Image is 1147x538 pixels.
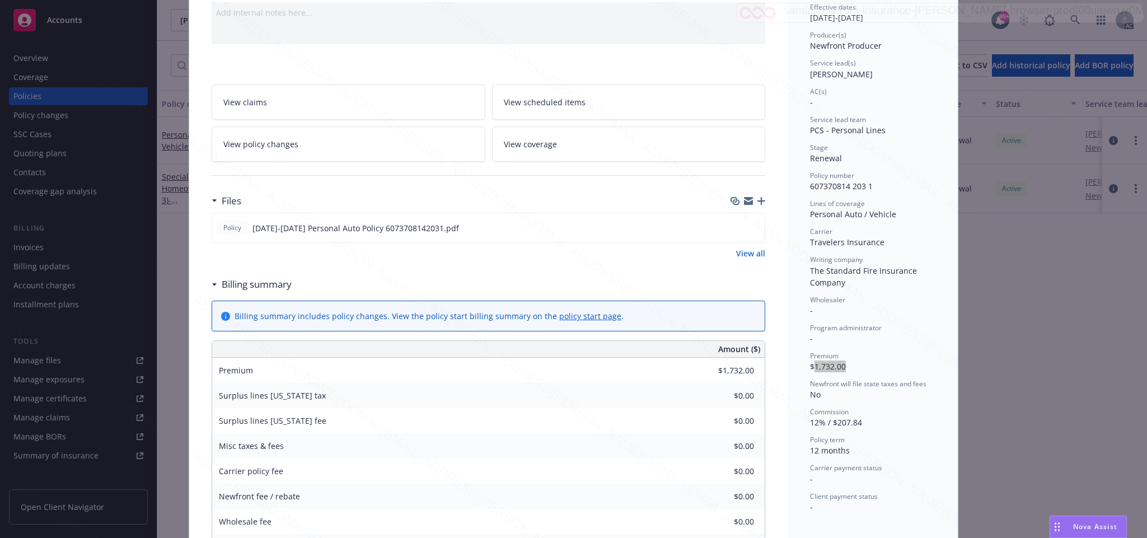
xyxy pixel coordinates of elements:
[212,85,485,120] a: View claims
[212,194,241,208] div: Files
[810,125,886,135] span: PCS - Personal Lines
[688,513,761,530] input: 0.00
[688,387,761,404] input: 0.00
[222,277,292,292] h3: Billing summary
[504,138,557,150] span: View coverage
[688,438,761,455] input: 0.00
[810,97,813,107] span: -
[810,209,896,219] span: Personal Auto / Vehicle
[810,407,849,417] span: Commission
[219,390,326,401] span: Surplus lines [US_STATE] tax
[216,7,761,18] div: Add internal notes here...
[559,311,621,321] a: policy start page
[810,237,884,247] span: Travelers Insurance
[810,379,926,389] span: Newfront will file state taxes and fees
[810,153,842,163] span: Renewal
[810,463,882,472] span: Carrier payment status
[810,115,866,124] span: Service lead team
[810,502,813,512] span: -
[810,351,839,361] span: Premium
[1050,516,1127,538] button: Nova Assist
[810,295,845,305] span: Wholesaler
[212,127,485,162] a: View policy changes
[732,222,741,234] button: download file
[221,223,244,233] span: Policy
[219,415,326,426] span: Surplus lines [US_STATE] fee
[810,181,873,191] span: 607370814 203 1
[219,365,253,376] span: Premium
[219,441,284,451] span: Misc taxes & fees
[219,516,271,527] span: Wholesale fee
[810,255,863,264] span: Writing company
[810,435,845,445] span: Policy term
[810,143,828,152] span: Stage
[223,96,267,108] span: View claims
[810,199,865,208] span: Lines of coverage
[810,227,832,236] span: Carrier
[810,333,813,344] span: -
[688,362,761,379] input: 0.00
[219,491,300,502] span: Newfront fee / rebate
[223,138,298,150] span: View policy changes
[688,413,761,429] input: 0.00
[810,492,878,501] span: Client payment status
[810,445,850,456] span: 12 months
[750,222,760,234] button: preview file
[235,310,624,322] div: Billing summary includes policy changes. View the policy start billing summary on the .
[810,265,919,288] span: The Standard Fire Insurance Company
[810,305,813,316] span: -
[810,30,846,40] span: Producer(s)
[222,194,241,208] h3: Files
[810,58,856,68] span: Service lead(s)
[736,247,765,259] a: View all
[212,277,292,292] div: Billing summary
[219,466,283,476] span: Carrier policy fee
[688,488,761,505] input: 0.00
[810,417,862,428] span: 12% / $207.84
[810,87,827,96] span: AC(s)
[492,85,766,120] a: View scheduled items
[810,40,882,51] span: Newfront Producer
[810,2,935,24] div: [DATE] - [DATE]
[810,361,846,372] span: $1,732.00
[810,171,854,180] span: Policy number
[810,2,856,12] span: Effective dates
[492,127,766,162] a: View coverage
[810,69,873,79] span: [PERSON_NAME]
[718,343,760,355] span: Amount ($)
[1073,522,1117,531] span: Nova Assist
[1050,516,1064,537] div: Drag to move
[810,389,821,400] span: No
[504,96,586,108] span: View scheduled items
[810,323,882,333] span: Program administrator
[810,474,813,484] span: -
[688,463,761,480] input: 0.00
[252,222,459,234] span: [DATE]-[DATE] Personal Auto Policy 6073708142031.pdf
